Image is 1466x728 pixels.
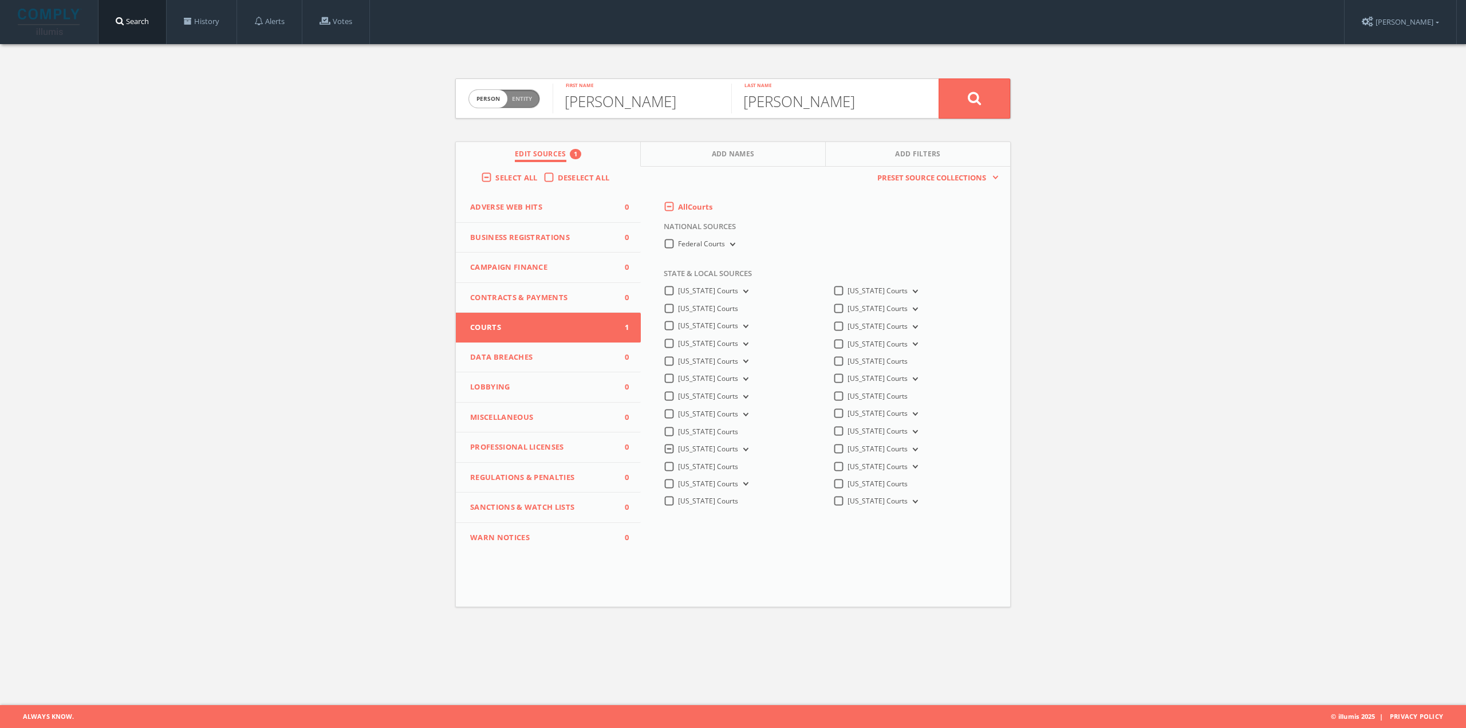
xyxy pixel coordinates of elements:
button: Federal Courts [725,239,738,250]
span: [US_STATE] Courts [848,286,908,296]
span: Miscellaneous [470,412,612,423]
span: Professional Licenses [470,442,612,453]
span: [US_STATE] Courts [678,409,738,419]
span: © illumis 2025 [1331,705,1457,728]
span: [US_STATE] Courts [848,339,908,349]
button: [US_STATE] Courts [908,462,920,472]
span: [US_STATE] Courts [678,496,738,506]
button: Edit Sources1 [456,142,641,167]
span: 0 [612,532,629,544]
span: [US_STATE] Courts [678,427,738,436]
span: [US_STATE] Courts [848,391,908,401]
span: [US_STATE] Courts [848,426,908,436]
button: [US_STATE] Courts [908,304,920,314]
span: [US_STATE] Courts [848,373,908,383]
button: [US_STATE] Courts [908,409,920,419]
button: [US_STATE] Courts [738,479,751,489]
button: [US_STATE] Courts [738,356,751,367]
span: [US_STATE] Courts [678,444,738,454]
button: [US_STATE] Courts [738,339,751,349]
button: [US_STATE] Courts [738,286,751,297]
button: [US_STATE] Courts [738,410,751,420]
span: Entity [512,95,532,103]
span: Campaign Finance [470,262,612,273]
span: 0 [612,381,629,393]
button: [US_STATE] Courts [738,392,751,402]
span: [US_STATE] Courts [678,356,738,366]
span: National Sources [655,221,736,238]
span: Business Registrations [470,232,612,243]
span: [US_STATE] Courts [848,462,908,471]
span: WARN Notices [470,532,612,544]
button: Sanctions & Watch Lists0 [456,493,641,523]
button: Lobbying0 [456,372,641,403]
button: Preset Source Collections [872,172,999,184]
button: [US_STATE] Courts [738,444,751,455]
button: Data Breaches0 [456,343,641,373]
span: 0 [612,202,629,213]
button: Add Names [641,142,826,167]
span: [US_STATE] Courts [848,496,908,506]
button: Adverse Web Hits0 [456,192,641,223]
span: Regulations & Penalties [470,472,612,483]
span: [US_STATE] Courts [678,373,738,383]
button: Professional Licenses0 [456,432,641,463]
a: Privacy Policy [1390,712,1443,721]
span: [US_STATE] Courts [848,321,908,331]
span: Preset Source Collections [872,172,992,184]
span: [US_STATE] Courts [848,356,908,366]
span: All Courts [678,202,712,212]
span: Add Names [712,149,755,162]
span: Edit Sources [515,149,566,162]
span: Courts [470,322,612,333]
span: 0 [612,412,629,423]
span: Sanctions & Watch Lists [470,502,612,513]
button: [US_STATE] Courts [908,374,920,384]
span: Deselect All [558,172,610,183]
span: Data Breaches [470,352,612,363]
button: [US_STATE] Courts [738,321,751,332]
span: [US_STATE] Courts [678,286,738,296]
button: [US_STATE] Courts [908,286,920,297]
span: Always Know. [9,705,74,728]
span: [US_STATE] Courts [678,391,738,401]
button: WARN Notices0 [456,523,641,553]
span: person [469,90,507,108]
span: State & Local Sources [655,268,752,285]
span: [US_STATE] Courts [848,304,908,313]
span: [US_STATE] Courts [848,444,908,454]
button: [US_STATE] Courts [908,322,920,332]
span: [US_STATE] Courts [848,479,908,489]
span: | [1375,712,1388,721]
button: Business Registrations0 [456,223,641,253]
button: [US_STATE] Courts [908,497,920,507]
div: 1 [570,149,581,159]
button: [US_STATE] Courts [908,427,920,437]
button: Regulations & Penalties0 [456,463,641,493]
span: [US_STATE] Courts [678,321,738,330]
span: 0 [612,262,629,273]
span: 0 [612,472,629,483]
span: [US_STATE] Courts [678,304,738,313]
button: Contracts & Payments0 [456,283,641,313]
span: Select All [495,172,537,183]
span: [US_STATE] Courts [678,462,738,471]
button: [US_STATE] Courts [908,339,920,349]
span: [US_STATE] Courts [848,408,908,418]
span: Add Filters [895,149,941,162]
span: 0 [612,292,629,304]
span: 0 [612,502,629,513]
span: [US_STATE] Courts [678,339,738,348]
span: 0 [612,352,629,363]
button: Courts1 [456,313,641,343]
span: Contracts & Payments [470,292,612,304]
span: 0 [612,442,629,453]
img: illumis [18,9,82,35]
button: [US_STATE] Courts [738,374,751,384]
button: Miscellaneous0 [456,403,641,433]
button: Add Filters [826,142,1010,167]
span: 1 [612,322,629,333]
span: Lobbying [470,381,612,393]
span: [US_STATE] Courts [678,479,738,489]
span: 0 [612,232,629,243]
